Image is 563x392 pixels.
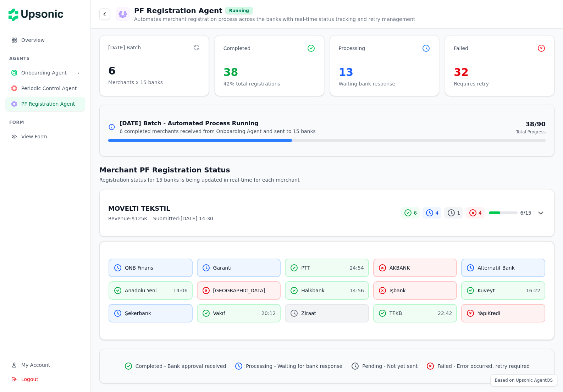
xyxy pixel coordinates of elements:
[108,215,148,222] span: Revenue: $125K
[516,129,546,135] div: Total Progress
[6,86,85,93] a: Periodic Control AgentPeriodic Control Agent
[6,38,85,44] a: Overview
[136,363,226,370] span: Completed - Bank approval received
[526,287,540,294] span: 16:22
[437,363,530,370] span: Failed - Error occurred, retry required
[9,4,68,23] img: Upsonic
[6,33,85,47] button: Overview
[339,66,431,79] div: 13
[21,100,79,107] span: PF Registration Agent
[21,376,38,383] span: Logout
[362,363,418,370] span: Pending - Not yet sent
[349,264,364,271] span: 24:54
[108,204,401,214] h3: MOVELTI TEKSTIL
[21,361,50,369] span: My Account
[6,134,85,141] a: View Form
[108,65,200,77] div: 6
[438,310,452,317] span: 22:42
[435,209,438,216] span: 4
[120,119,316,128] h3: [DATE] Batch - Automated Process Running
[223,45,250,52] div: Completed
[454,66,546,79] div: 32
[478,264,514,271] span: Alternatif Bank
[225,7,253,15] div: Running
[213,287,265,294] span: [GEOGRAPHIC_DATA]
[108,44,141,51] div: [DATE] Batch
[520,209,531,216] span: 6 / 15
[173,287,187,294] span: 14:06
[246,363,342,370] span: Processing - Waiting for bank response
[120,128,316,135] p: 6 completed merchants received from Onboarding Agent and sent to 15 banks
[349,287,364,294] span: 14:56
[6,101,85,108] a: PF Registration AgentPF Registration Agent
[6,363,85,369] a: My Account
[108,79,200,86] p: Merchants x 15 banks
[390,264,410,271] span: AKBANK
[261,310,276,317] span: 20:12
[301,264,310,271] span: PTT
[339,45,365,52] div: Processing
[11,101,17,107] img: PF Registration Agent
[390,287,406,294] span: İşbank
[301,310,316,317] span: Ziraat
[125,264,153,271] span: QNB Finans
[414,209,417,216] span: 6
[478,310,500,317] span: YapıKredi
[6,66,85,80] button: Onboarding AgentOnboarding Agent
[11,85,17,91] img: Periodic Control Agent
[21,69,73,76] span: Onboarding Agent
[478,287,495,294] span: Kuveyt
[339,80,431,87] p: Waiting bank response
[6,358,85,372] button: My Account
[99,176,554,183] p: Registration status for 15 banks is being updated in real-time for each merchant
[21,85,79,92] span: Periodic Control Agent
[213,310,225,317] span: Vakıf
[6,372,85,386] button: Logout
[21,37,79,44] span: Overview
[153,215,214,222] span: Submitted: [DATE] 14:30
[9,120,85,125] h3: FORM
[454,45,468,52] div: Failed
[6,129,85,144] button: View Form
[6,97,85,111] button: PF Registration AgentPF Registration Agent
[134,6,222,16] h1: PF Registration Agent
[11,70,17,76] img: Onboarding Agent
[9,56,85,61] h3: AGENTS
[223,80,315,87] p: 42% total registrations
[223,66,315,79] div: 38
[516,119,546,129] div: 38/90
[134,16,415,23] p: Automates merchant registration process across the banks with real-time status tracking and retry...
[479,209,482,216] span: 4
[125,287,157,294] span: Anadolu Yeni
[301,287,325,294] span: Halkbank
[125,310,151,317] span: Şekerbank
[454,80,546,87] p: Requires retry
[21,133,79,140] span: View Form
[390,310,402,317] span: TFKB
[6,81,85,95] button: Periodic Control AgentPeriodic Control Agent
[213,264,232,271] span: Garanti
[457,209,460,216] span: 1
[99,165,554,175] h2: Merchant PF Registration Status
